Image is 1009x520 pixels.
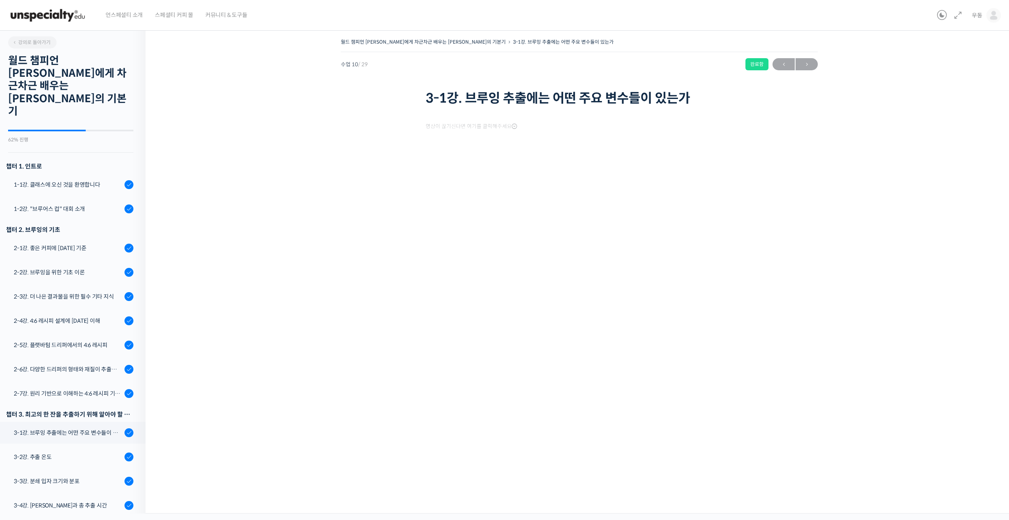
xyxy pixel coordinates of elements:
[972,12,982,19] span: 우동
[8,36,57,48] a: 강의로 돌아가기
[14,244,122,253] div: 2-1강. 좋은 커피에 [DATE] 기준
[513,39,614,45] a: 3-1강. 브루잉 추출에는 어떤 주요 변수들이 있는가
[14,365,122,374] div: 2-6강. 다양한 드리퍼의 형태와 재질이 추출에 미치는 영향
[6,161,133,172] h3: 챕터 1. 인트로
[341,62,368,67] span: 수업 10
[6,224,133,235] div: 챕터 2. 브루잉의 기초
[796,59,818,70] span: →
[14,268,122,277] div: 2-2강. 브루잉을 위한 기초 이론
[14,428,122,437] div: 3-1강. 브루잉 추출에는 어떤 주요 변수들이 있는가
[14,477,122,486] div: 3-3강. 분쇄 입자 크기와 분포
[6,409,133,420] div: 챕터 3. 최고의 한 잔을 추출하기 위해 알아야 할 응용 변수들
[14,453,122,461] div: 3-2강. 추출 온도
[14,180,122,189] div: 1-1강. 클래스에 오신 것을 환영합니다
[14,292,122,301] div: 2-3강. 더 나은 결과물을 위한 필수 기타 지식
[773,59,795,70] span: ←
[745,58,768,70] div: 완료함
[14,389,122,398] div: 2-7강. 원리 기반으로 이해하는 4:6 레시피 기본 버전
[773,58,795,70] a: ←이전
[14,501,122,510] div: 3-4강. [PERSON_NAME]과 총 추출 시간
[358,61,368,68] span: / 29
[796,58,818,70] a: 다음→
[8,137,133,142] div: 62% 진행
[426,123,517,130] span: 영상이 끊기신다면 여기를 클릭해주세요
[14,204,122,213] div: 1-2강. "브루어스 컵" 대회 소개
[14,341,122,349] div: 2-5강. 플랫바텀 드리퍼에서의 4:6 레시피
[341,39,506,45] a: 월드 챔피언 [PERSON_NAME]에게 차근차근 배우는 [PERSON_NAME]의 기본기
[8,55,133,118] h2: 월드 챔피언 [PERSON_NAME]에게 차근차근 배우는 [PERSON_NAME]의 기본기
[426,91,733,106] h1: 3-1강. 브루잉 추출에는 어떤 주요 변수들이 있는가
[14,316,122,325] div: 2-4강. 4:6 레시피 설계에 [DATE] 이해
[12,39,51,45] span: 강의로 돌아가기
